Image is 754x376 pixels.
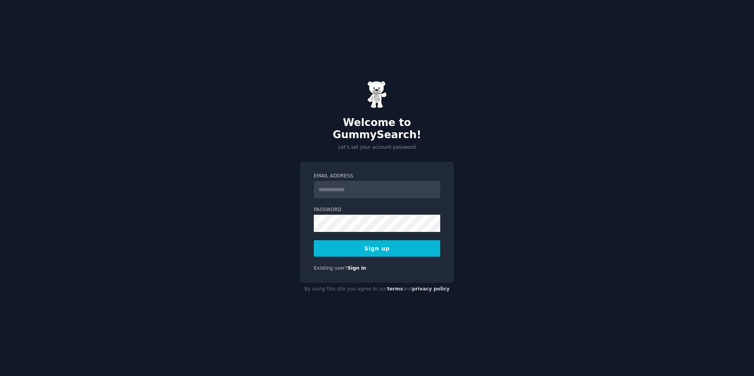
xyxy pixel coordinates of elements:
a: privacy policy [412,286,450,292]
a: terms [387,286,403,292]
h2: Welcome to GummySearch! [300,117,454,141]
a: Sign in [348,265,366,271]
div: By using this site you agree to our and [300,283,454,296]
label: Password [314,206,440,214]
button: Sign up [314,240,440,257]
label: Email Address [314,173,440,180]
p: Let's set your account password [300,144,454,151]
img: Gummy Bear [367,81,387,108]
span: Existing user? [314,265,348,271]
